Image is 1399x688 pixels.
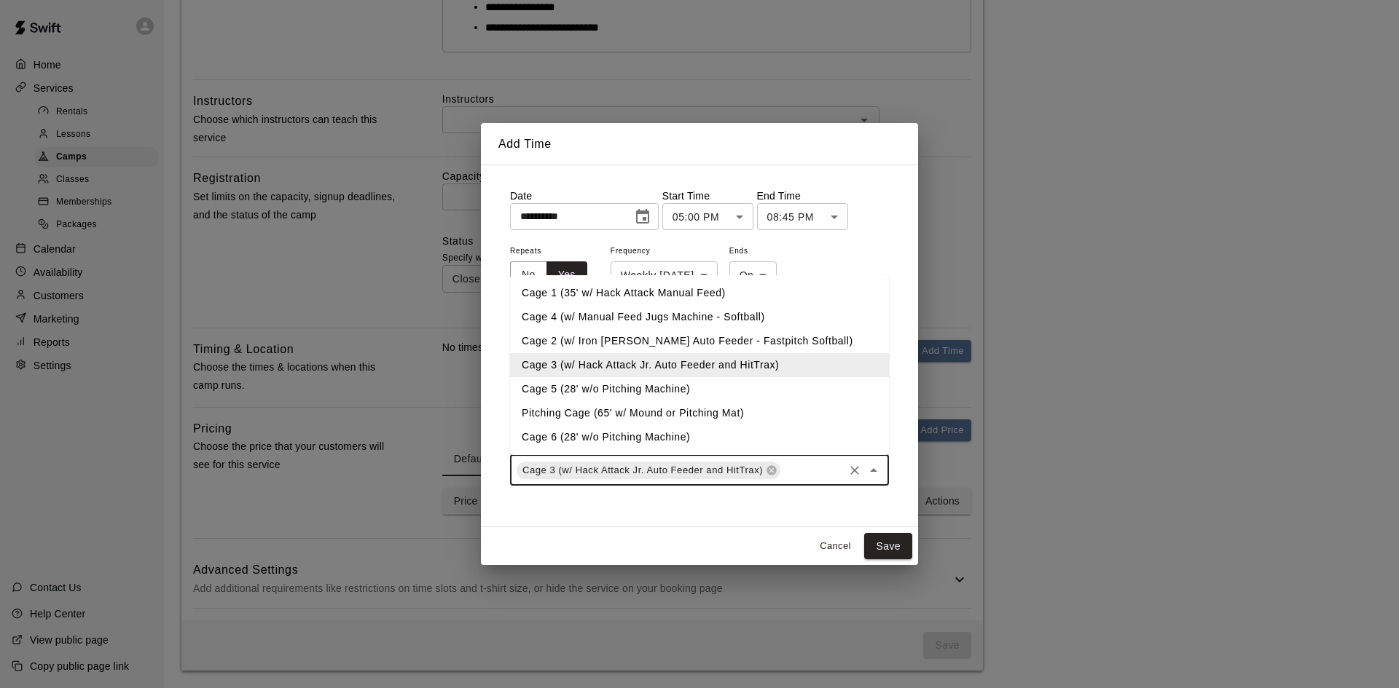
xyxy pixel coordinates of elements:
p: Start Time [662,189,753,203]
button: Choose date, selected date is Oct 3, 2025 [628,202,657,232]
li: Cage 5 (28' w/o Pitching Machine) [510,377,889,401]
div: outlined button group [510,261,587,288]
button: Yes [546,261,587,288]
span: Frequency [611,242,718,261]
div: 05:00 PM [662,203,753,230]
span: Ends [729,242,777,261]
span: Repeats [510,242,599,261]
span: Cage 3 (w/ Hack Attack Jr. Auto Feeder and HitTrax) [517,463,769,478]
li: Cage 2 (w/ Iron [PERSON_NAME] Auto Feeder - Fastpitch Softball) [510,329,889,353]
button: Close [863,460,884,481]
p: End Time [757,189,848,203]
li: Pitching Cage (65' w/ Mound or Pitching Mat) [510,401,889,425]
div: Weekly [DATE] [611,261,718,288]
li: Cage 1 (35' w/ Hack Attack Manual Feed) [510,281,889,305]
div: On [729,261,777,288]
button: Save [864,533,912,560]
h2: Add Time [481,123,918,165]
button: No [510,261,547,288]
button: Cancel [812,535,858,558]
li: Cage 6 (28' w/o Pitching Machine) [510,425,889,449]
div: 08:45 PM [757,203,848,230]
p: Date [510,189,659,203]
div: Cage 3 (w/ Hack Attack Jr. Auto Feeder and HitTrax) [517,462,780,479]
li: Cage 4 (w/ Manual Feed Jugs Machine - Softball) [510,305,889,329]
li: Cage 3 (w/ Hack Attack Jr. Auto Feeder and HitTrax) [510,353,889,377]
button: Clear [845,460,865,481]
